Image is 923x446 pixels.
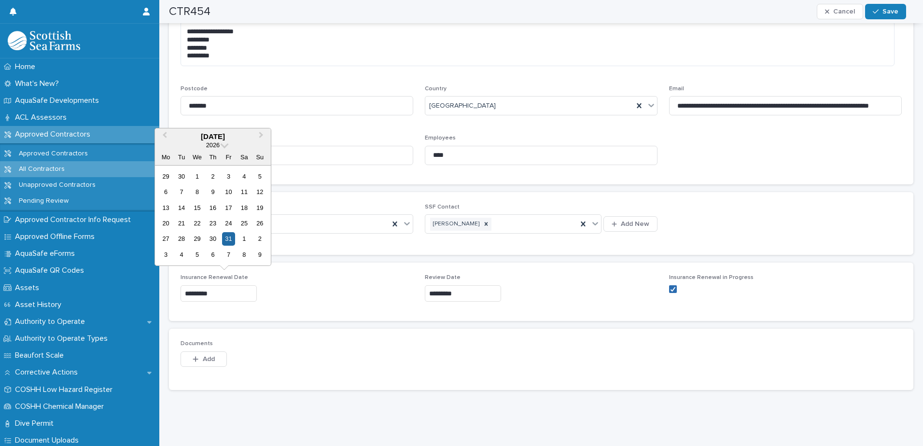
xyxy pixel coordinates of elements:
[11,232,102,241] p: Approved Offline Forms
[206,201,219,214] div: Choose Thursday, 16 July 2026
[8,31,80,50] img: bPIBxiqnSb2ggTQWdOVV
[222,201,235,214] div: Choose Friday, 17 July 2026
[11,436,86,445] p: Document Uploads
[158,168,267,263] div: month 2026-07
[253,201,266,214] div: Choose Sunday, 19 July 2026
[191,170,204,183] div: Choose Wednesday, 1 July 2026
[203,356,215,362] span: Add
[222,248,235,261] div: Choose Friday, 7 August 2026
[191,232,204,245] div: Choose Wednesday, 29 July 2026
[425,204,460,210] span: SSF Contact
[159,248,172,261] div: Choose Monday, 3 August 2026
[238,201,251,214] div: Choose Saturday, 18 July 2026
[425,86,447,92] span: Country
[181,86,208,92] span: Postcode
[206,170,219,183] div: Choose Thursday, 2 July 2026
[11,368,85,377] p: Corrective Actions
[430,218,481,231] div: [PERSON_NAME]
[11,266,92,275] p: AquaSafe QR Codes
[11,130,98,139] p: Approved Contractors
[11,317,93,326] p: Authority to Operate
[253,151,266,164] div: Su
[253,248,266,261] div: Choose Sunday, 9 August 2026
[191,217,204,230] div: Choose Wednesday, 22 July 2026
[175,248,188,261] div: Choose Tuesday, 4 August 2026
[222,151,235,164] div: Fr
[238,248,251,261] div: Choose Saturday, 8 August 2026
[191,151,204,164] div: We
[865,4,906,19] button: Save
[253,232,266,245] div: Choose Sunday, 2 August 2026
[159,185,172,198] div: Choose Monday, 6 July 2026
[159,217,172,230] div: Choose Monday, 20 July 2026
[11,402,112,411] p: COSHH Chemical Manager
[11,283,47,293] p: Assets
[621,221,649,227] span: Add New
[833,8,855,15] span: Cancel
[11,96,107,105] p: AquaSafe Developments
[11,351,71,360] p: Beaufort Scale
[191,248,204,261] div: Choose Wednesday, 5 August 2026
[181,275,248,280] span: Insurance Renewal Date
[206,185,219,198] div: Choose Thursday, 9 July 2026
[175,217,188,230] div: Choose Tuesday, 21 July 2026
[206,141,220,149] span: 2026
[175,201,188,214] div: Choose Tuesday, 14 July 2026
[254,129,270,145] button: Next Month
[159,201,172,214] div: Choose Monday, 13 July 2026
[11,150,96,158] p: Approved Contractors
[11,300,69,309] p: Asset History
[11,79,67,88] p: What's New?
[253,185,266,198] div: Choose Sunday, 12 July 2026
[425,135,456,141] span: Employees
[155,132,271,141] div: [DATE]
[882,8,898,15] span: Save
[669,275,754,280] span: Insurance Renewal in Progress
[253,170,266,183] div: Choose Sunday, 5 July 2026
[11,113,74,122] p: ACL Assessors
[238,170,251,183] div: Choose Saturday, 4 July 2026
[175,170,188,183] div: Choose Tuesday, 30 June 2026
[159,232,172,245] div: Choose Monday, 27 July 2026
[206,232,219,245] div: Choose Thursday, 30 July 2026
[181,341,213,347] span: Documents
[817,4,863,19] button: Cancel
[11,385,120,394] p: COSHH Low Hazard Register
[669,86,684,92] span: Email
[206,248,219,261] div: Choose Thursday, 6 August 2026
[159,170,172,183] div: Choose Monday, 29 June 2026
[191,201,204,214] div: Choose Wednesday, 15 July 2026
[11,197,76,205] p: Pending Review
[11,181,103,189] p: Unapproved Contractors
[11,165,72,173] p: All Contractors
[191,185,204,198] div: Choose Wednesday, 8 July 2026
[238,151,251,164] div: Sa
[206,217,219,230] div: Choose Thursday, 23 July 2026
[11,62,43,71] p: Home
[238,217,251,230] div: Choose Saturday, 25 July 2026
[222,217,235,230] div: Choose Friday, 24 July 2026
[429,101,496,111] span: [GEOGRAPHIC_DATA]
[175,185,188,198] div: Choose Tuesday, 7 July 2026
[222,170,235,183] div: Choose Friday, 3 July 2026
[603,216,657,232] button: Add New
[175,151,188,164] div: Tu
[11,419,61,428] p: Dive Permit
[11,334,115,343] p: Authority to Operate Types
[175,232,188,245] div: Choose Tuesday, 28 July 2026
[169,5,210,19] h2: CTR454
[425,275,461,280] span: Review Date
[238,232,251,245] div: Choose Saturday, 1 August 2026
[253,217,266,230] div: Choose Sunday, 26 July 2026
[181,351,227,367] button: Add
[222,232,235,245] div: Choose Friday, 31 July 2026
[206,151,219,164] div: Th
[159,151,172,164] div: Mo
[238,185,251,198] div: Choose Saturday, 11 July 2026
[11,215,139,224] p: Approved Contractor Info Request
[11,249,83,258] p: AquaSafe eForms
[156,129,171,145] button: Previous Month
[222,185,235,198] div: Choose Friday, 10 July 2026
